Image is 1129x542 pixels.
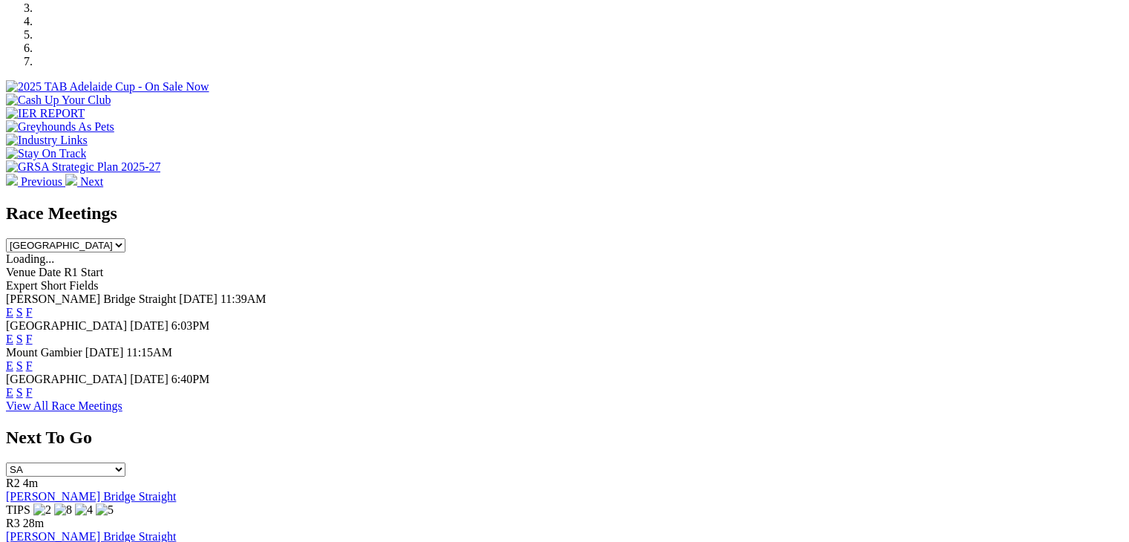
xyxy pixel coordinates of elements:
span: [PERSON_NAME] Bridge Straight [6,293,176,305]
img: GRSA Strategic Plan 2025-27 [6,160,160,174]
img: IER REPORT [6,107,85,120]
a: Previous [6,175,65,188]
span: 11:15AM [126,346,172,359]
h2: Next To Go [6,428,1123,448]
span: 6:40PM [171,373,210,385]
span: [DATE] [130,373,168,385]
span: Expert [6,279,38,292]
img: Greyhounds As Pets [6,120,114,134]
span: [GEOGRAPHIC_DATA] [6,319,127,332]
span: [DATE] [85,346,124,359]
span: Next [80,175,103,188]
span: 4m [23,477,38,489]
a: S [16,333,23,345]
span: Previous [21,175,62,188]
span: Loading... [6,252,54,265]
img: 2025 TAB Adelaide Cup - On Sale Now [6,80,209,94]
span: R2 [6,477,20,489]
img: Industry Links [6,134,88,147]
a: S [16,306,23,319]
span: 11:39AM [220,293,266,305]
a: S [16,386,23,399]
a: S [16,359,23,372]
span: R3 [6,517,20,529]
h2: Race Meetings [6,203,1123,223]
span: [DATE] [130,319,168,332]
span: Short [41,279,67,292]
span: Mount Gambier [6,346,82,359]
a: [PERSON_NAME] Bridge Straight [6,490,176,503]
span: [DATE] [179,293,217,305]
span: 28m [23,517,44,529]
span: 6:03PM [171,319,210,332]
img: Cash Up Your Club [6,94,111,107]
img: chevron-right-pager-white.svg [65,174,77,186]
a: View All Race Meetings [6,399,122,412]
a: Next [65,175,103,188]
span: Fields [69,279,98,292]
img: chevron-left-pager-white.svg [6,174,18,186]
a: F [26,359,33,372]
img: 5 [96,503,114,517]
img: 4 [75,503,93,517]
span: Date [39,266,61,278]
a: E [6,333,13,345]
span: Venue [6,266,36,278]
a: F [26,333,33,345]
a: F [26,306,33,319]
span: TIPS [6,503,30,516]
img: 2 [33,503,51,517]
a: F [26,386,33,399]
img: Stay On Track [6,147,86,160]
a: E [6,359,13,372]
span: R1 Start [64,266,103,278]
span: [GEOGRAPHIC_DATA] [6,373,127,385]
img: 8 [54,503,72,517]
a: E [6,386,13,399]
a: E [6,306,13,319]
